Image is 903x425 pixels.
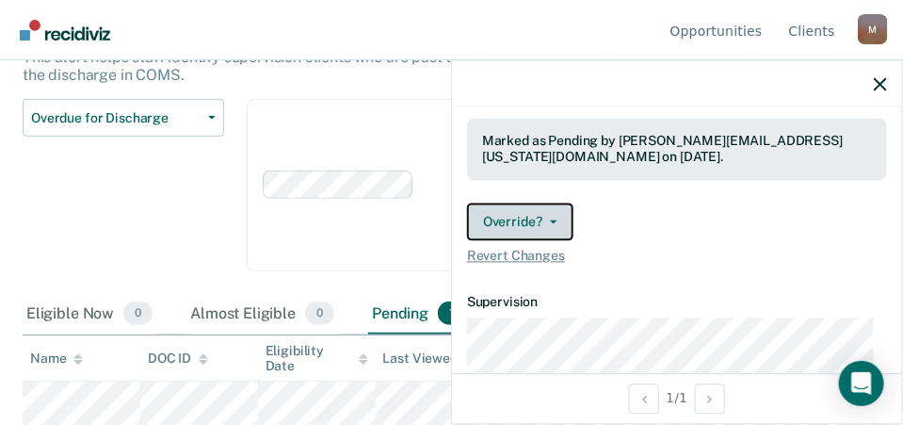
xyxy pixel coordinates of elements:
button: Profile dropdown button [858,14,888,44]
div: Eligibility Date [266,343,368,375]
p: This alert helps staff identify supervision clients who are past their full-term release date and... [23,48,834,84]
div: Pending [368,294,469,335]
div: DOC ID [148,351,208,367]
span: Revert Changes [467,248,887,264]
span: 0 [123,302,153,326]
div: Last Viewed [383,351,475,367]
button: Override? [467,203,573,240]
span: 0 [305,302,334,326]
span: Overdue for Discharge [31,110,201,126]
div: Almost Eligible [186,294,338,335]
span: 1 [438,302,465,326]
img: Recidiviz [20,20,110,41]
button: Next Opportunity [695,384,725,414]
button: Previous Opportunity [629,384,659,414]
div: Marked as Pending by [PERSON_NAME][EMAIL_ADDRESS][US_STATE][DOMAIN_NAME] on [DATE]. [482,134,872,166]
div: Eligible Now [23,294,156,335]
div: Open Intercom Messenger [839,361,884,406]
div: M [858,14,888,44]
div: 1 / 1 [452,373,902,423]
dt: Supervision [467,294,887,310]
div: Name [30,351,83,367]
